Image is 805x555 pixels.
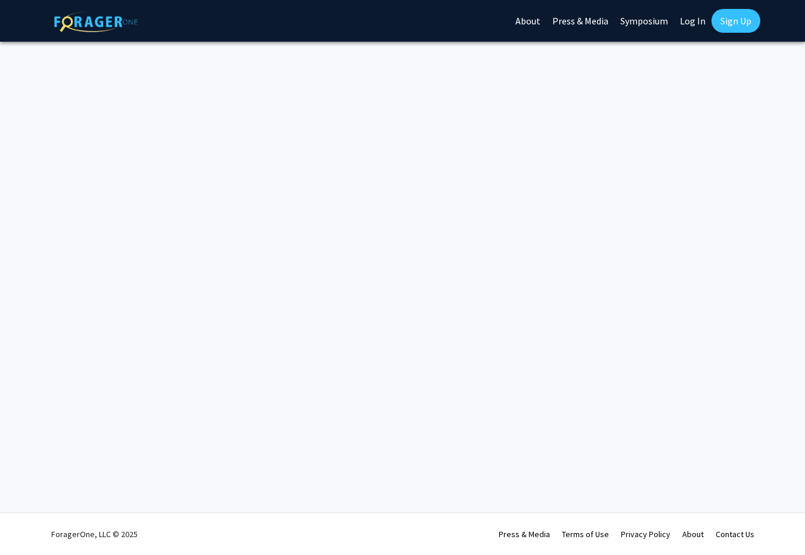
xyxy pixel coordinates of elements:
a: Contact Us [716,529,754,540]
img: ForagerOne Logo [54,11,138,32]
a: About [682,529,704,540]
div: ForagerOne, LLC © 2025 [51,513,138,555]
a: Sign Up [711,9,760,33]
a: Privacy Policy [621,529,670,540]
a: Terms of Use [562,529,609,540]
a: Press & Media [499,529,550,540]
